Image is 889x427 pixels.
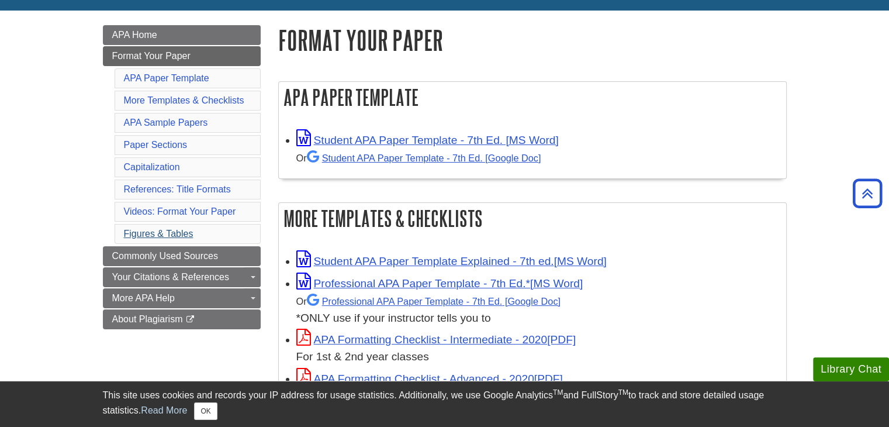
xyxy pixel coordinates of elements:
a: Read More [141,405,187,415]
button: Library Chat [813,357,889,381]
a: More Templates & Checklists [124,95,244,105]
span: Your Citations & References [112,272,229,282]
div: Guide Page Menu [103,25,261,329]
span: APA Home [112,30,157,40]
small: Or [296,296,561,307]
h1: Format Your Paper [278,25,787,55]
h2: More Templates & Checklists [279,203,786,234]
a: Paper Sections [124,140,188,150]
i: This link opens in a new window [185,316,195,323]
h2: APA Paper Template [279,82,786,113]
a: Link opens in new window [296,134,559,146]
a: Professional APA Paper Template - 7th Ed. [307,296,561,307]
a: Link opens in new window [296,373,563,385]
a: Your Citations & References [103,267,261,287]
span: Format Your Paper [112,51,191,61]
a: Capitalization [124,162,180,172]
a: Back to Top [849,185,886,201]
div: *ONLY use if your instructor tells you to [296,292,780,327]
a: Link opens in new window [296,255,607,267]
a: Link opens in new window [296,333,576,346]
a: Commonly Used Sources [103,246,261,266]
a: APA Paper Template [124,73,209,83]
a: Format Your Paper [103,46,261,66]
small: Or [296,153,541,163]
div: This site uses cookies and records your IP address for usage statistics. Additionally, we use Goo... [103,388,787,420]
span: About Plagiarism [112,314,183,324]
span: Commonly Used Sources [112,251,218,261]
button: Close [194,402,217,420]
sup: TM [618,388,628,397]
div: For 1st & 2nd year classes [296,349,780,366]
a: Student APA Paper Template - 7th Ed. [Google Doc] [307,153,541,163]
a: Figures & Tables [124,229,193,239]
a: APA Sample Papers [124,118,208,128]
a: More APA Help [103,288,261,308]
a: APA Home [103,25,261,45]
a: Videos: Format Your Paper [124,206,236,216]
span: More APA Help [112,293,175,303]
a: About Plagiarism [103,309,261,329]
sup: TM [553,388,563,397]
a: References: Title Formats [124,184,231,194]
a: Link opens in new window [296,277,583,290]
